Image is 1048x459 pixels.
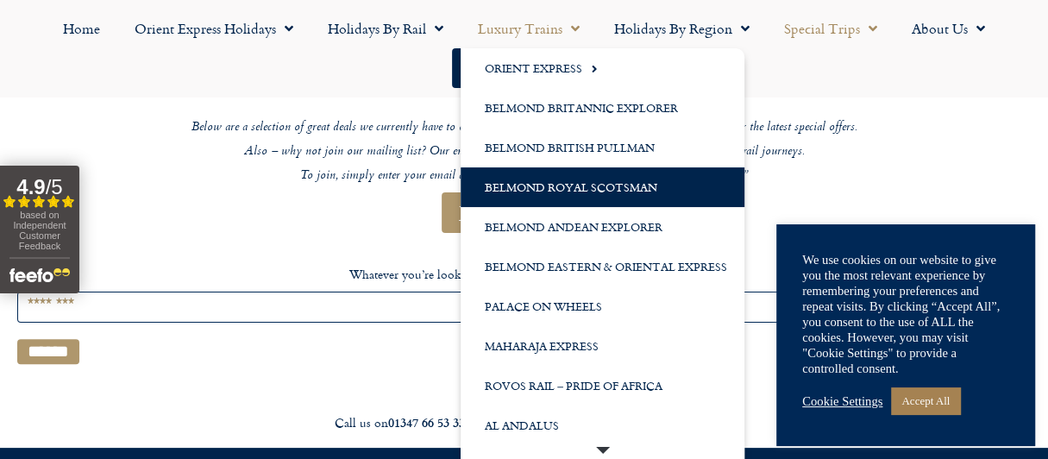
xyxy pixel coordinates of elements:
[461,128,744,167] a: Belmond British Pullman
[9,9,1039,88] nav: Menu
[802,393,882,409] a: Cookie Settings
[461,9,597,48] a: Luxury Trains
[597,9,767,48] a: Holidays by Region
[110,144,938,160] p: Also – why not join our mailing list? Our email newsletter features the latest news and special o...
[117,9,311,48] a: Orient Express Holidays
[110,120,938,136] p: Below are a selection of great deals we currently have to offer on our rail holidays. Be sure to ...
[461,326,744,366] a: Maharaja Express
[802,252,1009,376] div: We use cookies on our website to give you the most relevant experience by remembering your prefer...
[461,247,744,286] a: Belmond Eastern & Oriental Express
[311,9,461,48] a: Holidays by Rail
[461,88,744,128] a: Belmond Britannic Explorer
[767,9,894,48] a: Special Trips
[891,387,960,414] a: Accept All
[41,415,1007,431] div: Call us on to enquire about our tailor made holidays by rail
[461,167,744,207] a: Belmond Royal Scotsman
[461,406,744,445] a: Al Andalus
[110,168,938,185] p: To join, simply enter your email address into the subscription box at the bottom on this page.”
[388,413,465,431] strong: 01347 66 53 33
[442,192,606,233] a: Enquire Now
[461,286,744,326] a: Palace on Wheels
[452,48,597,88] a: Start your Journey
[461,207,744,247] a: Belmond Andean Explorer
[461,366,744,406] a: Rovos Rail – Pride of Africa
[46,9,117,48] a: Home
[894,9,1002,48] a: About Us
[461,48,744,88] a: Orient Express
